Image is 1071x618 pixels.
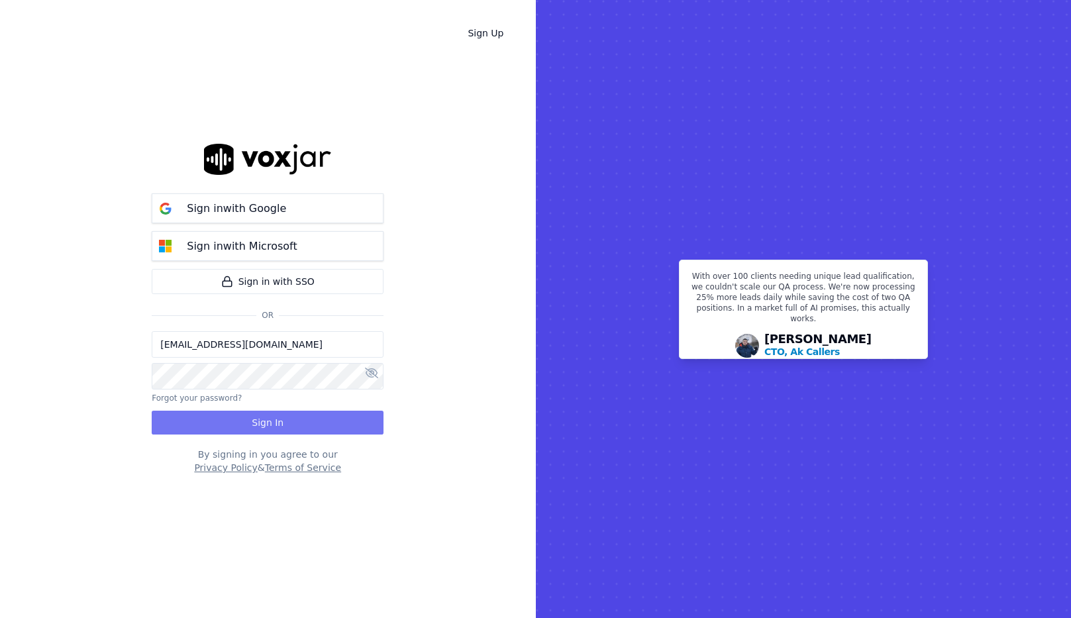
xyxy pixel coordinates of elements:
div: [PERSON_NAME] [764,333,872,358]
img: logo [204,144,331,175]
button: Forgot your password? [152,393,242,403]
input: Email [152,331,383,358]
p: Sign in with Microsoft [187,238,297,254]
img: Avatar [735,334,759,358]
img: google Sign in button [152,195,179,222]
p: Sign in with Google [187,201,286,217]
button: Privacy Policy [194,461,257,474]
span: Or [256,310,279,321]
button: Sign inwith Google [152,193,383,223]
button: Sign In [152,411,383,435]
a: Sign Up [457,21,514,45]
a: Sign in with SSO [152,269,383,294]
button: Terms of Service [265,461,341,474]
div: By signing in you agree to our & [152,448,383,474]
p: With over 100 clients needing unique lead qualification, we couldn't scale our QA process. We're ... [688,271,919,329]
p: CTO, Ak Callers [764,345,840,358]
button: Sign inwith Microsoft [152,231,383,261]
img: microsoft Sign in button [152,233,179,260]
